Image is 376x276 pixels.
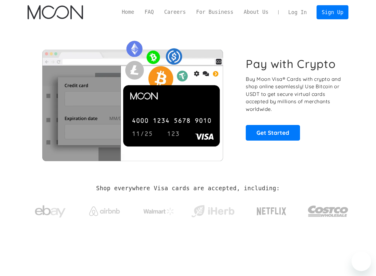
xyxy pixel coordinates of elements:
[159,8,191,16] a: Careers
[28,5,83,19] img: Moon Logo
[190,197,236,222] a: iHerb
[35,202,66,221] img: ebay
[246,125,300,140] a: Get Started
[117,8,139,16] a: Home
[28,36,237,161] img: Moon Cards let you spend your crypto anywhere Visa is accepted.
[82,200,127,219] a: Airbnb
[238,8,274,16] a: About Us
[351,251,371,271] iframe: Schaltfläche zum Öffnen des Messaging-Fensters
[256,204,287,219] img: Netflix
[190,203,236,219] img: iHerb
[246,57,336,71] h1: Pay with Crypto
[89,206,120,216] img: Airbnb
[244,198,299,222] a: Netflix
[136,202,181,218] a: Walmart
[143,208,174,215] img: Walmart
[28,196,73,224] a: ebay
[317,5,348,19] a: Sign Up
[191,8,238,16] a: For Business
[246,75,342,113] p: Buy Moon Visa® Cards with crypto and shop online seamlessly! Use Bitcoin or USDT to get secure vi...
[283,6,312,19] a: Log In
[28,5,83,19] a: home
[96,185,280,192] h2: Shop everywhere Visa cards are accepted, including:
[139,8,159,16] a: FAQ
[308,200,349,223] img: Costco
[308,194,349,226] a: Costco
